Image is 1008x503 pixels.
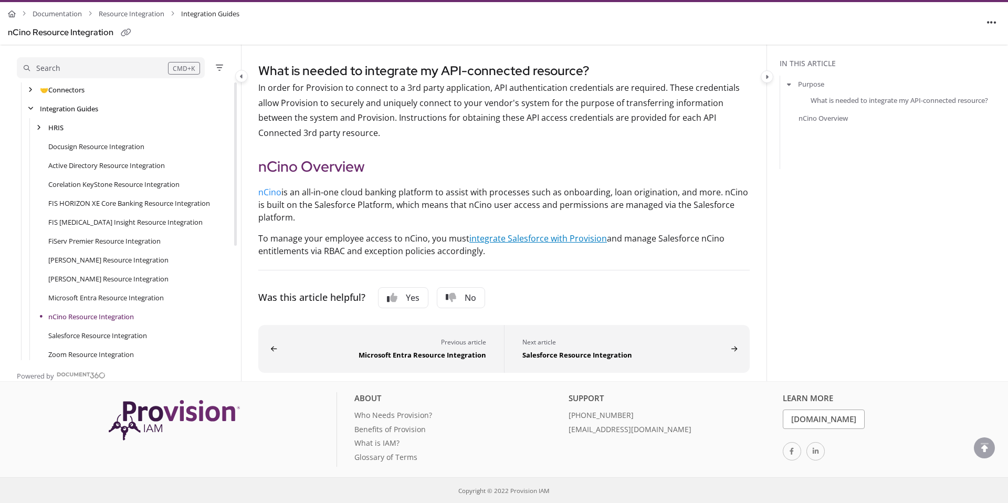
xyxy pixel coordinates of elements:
span: Powered by [17,371,54,381]
a: FIS IBS Insight Resource Integration [48,217,203,227]
button: arrow [784,78,794,90]
p: is an all-in-one cloud banking platform to assist with processes such as onboarding, loan origina... [258,186,750,224]
a: nCino Overview [799,113,848,123]
a: Integration Guides [40,103,98,114]
h2: nCino Overview [258,155,750,177]
a: What is needed to integrate my API-connected resource? [811,95,988,106]
a: Jack Henry SilverLake Resource Integration [48,255,169,265]
h3: What is needed to integrate my API-connected resource? [258,61,750,80]
a: Zoom Resource Integration [48,349,134,360]
a: Glossary of Terms [354,452,561,466]
a: What is IAM? [354,437,561,452]
a: integrate Salesforce with Provision [469,233,607,244]
div: Salesforce Resource Integration [522,348,727,360]
div: About [354,392,561,410]
a: Powered by Document360 - opens in a new tab [17,369,106,381]
a: Purpose [798,79,824,89]
div: Search [36,62,60,74]
a: Corelation KeyStone Resource Integration [48,179,180,190]
a: FIS HORIZON XE Core Banking Resource Integration [48,198,210,208]
a: Home [8,6,16,22]
div: CMD+K [168,62,200,75]
a: Microsoft Entra Resource Integration [48,292,164,303]
button: Copy link of [118,25,134,41]
a: Active Directory Resource Integration [48,160,165,171]
a: [DOMAIN_NAME] [783,410,865,429]
img: Document360 [57,372,106,379]
div: Learn More [783,392,989,410]
a: Connectors [40,85,85,95]
a: nCino [258,186,281,198]
a: Jack Henry Symitar Resource Integration [48,274,169,284]
div: arrow [25,104,36,114]
a: Resource Integration [99,6,164,22]
div: Next article [522,338,727,348]
div: nCino Resource Integration [8,25,113,40]
a: Documentation [33,6,82,22]
button: Category toggle [761,70,773,83]
div: scroll to top [974,437,995,458]
span: 🤝 [40,85,48,95]
p: To manage your employee access to nCino, you must and manage Salesforce nCino entitlements via RB... [258,232,750,257]
button: Yes [378,287,428,308]
div: Previous article [281,338,486,348]
a: [PHONE_NUMBER] [569,410,775,424]
button: Salesforce Resource Integration [504,325,750,373]
div: arrow [25,85,36,95]
button: Category toggle [235,70,248,82]
button: Article more options [983,14,1000,30]
button: No [437,287,485,308]
div: Microsoft Entra Resource Integration [281,348,486,360]
a: nCino Resource Integration [48,311,134,322]
a: Benefits of Provision [354,424,561,438]
button: Search [17,57,205,78]
div: In this article [780,58,1004,69]
div: arrow [34,123,44,133]
a: Who Needs Provision? [354,410,561,424]
a: FiServ Premier Resource Integration [48,236,161,246]
button: Filter [213,61,226,74]
a: Salesforce Resource Integration [48,330,147,341]
p: In order for Provision to connect to a 3rd party application, API authentication credentials are ... [258,80,750,141]
span: Integration Guides [181,6,239,22]
button: Microsoft Entra Resource Integration [258,325,504,373]
a: [EMAIL_ADDRESS][DOMAIN_NAME] [569,424,775,438]
a: Docusign Resource Integration [48,141,144,152]
div: Was this article helpful? [258,290,365,305]
img: Provision IAM Onboarding Platform [109,400,240,441]
a: HRIS [48,122,64,133]
div: Support [569,392,775,410]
